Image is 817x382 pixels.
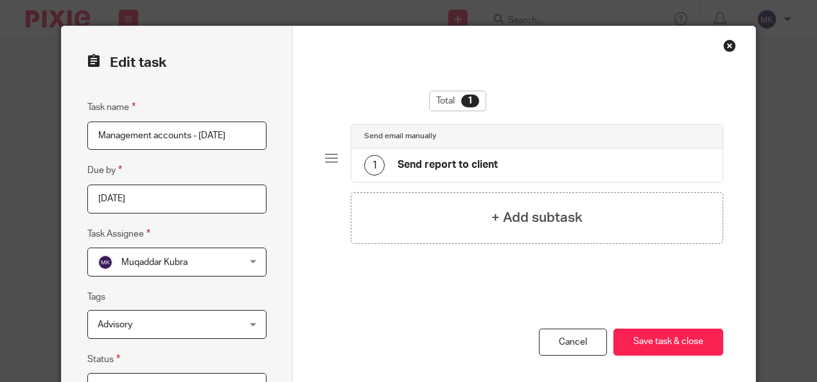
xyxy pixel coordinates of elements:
span: Advisory [98,320,132,329]
label: Status [87,352,120,367]
h4: Send report to client [398,158,498,172]
div: 1 [364,155,385,176]
h4: + Add subtask [491,208,583,228]
div: 1 [461,95,479,107]
label: Due by [87,163,122,177]
div: Total [429,91,486,111]
label: Task Assignee [87,226,150,241]
h4: Send email manually [364,131,436,141]
h2: Edit task [87,52,267,74]
label: Task name [87,100,136,114]
span: Muqaddar Kubra [121,258,188,267]
input: Pick a date [87,185,267,214]
button: Save task & close [613,329,723,356]
label: Tags [87,291,105,304]
div: Close this dialog window [723,39,736,52]
a: Cancel [539,329,607,356]
img: svg%3E [98,255,113,270]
